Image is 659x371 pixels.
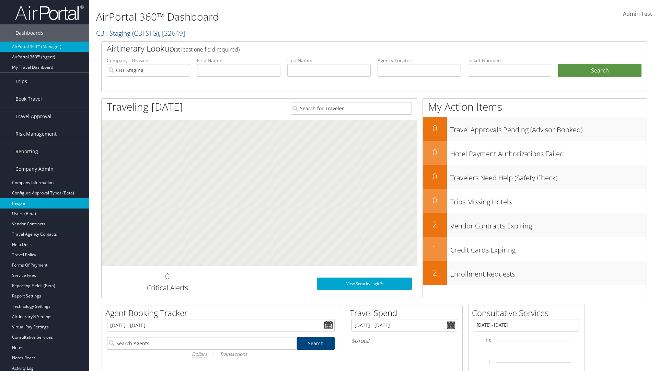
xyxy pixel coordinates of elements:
span: Trips [15,73,27,90]
label: First Name: [197,57,280,64]
span: $0 [351,337,358,345]
span: Reporting [15,143,38,160]
h2: 0 [423,170,447,182]
h2: Travel Spend [350,307,462,319]
h1: Traveling [DATE] [107,100,183,114]
i: Transactions [220,351,247,357]
h1: My Action Items [423,100,647,114]
h3: Vendor Contracts Expiring [450,218,647,231]
h2: 0 [107,270,228,282]
h1: AirPortal 360™ Dashboard [96,10,467,24]
h6: Total [351,337,457,345]
h2: Agent Booking Tracker [105,307,340,319]
span: Company Admin [15,160,54,178]
h3: Travelers Need Help (Safety Check) [450,170,647,183]
label: Ticket Number: [468,57,551,64]
i: Dollars [192,351,207,357]
a: CBT Staging [96,29,185,38]
label: Company - Division: [107,57,190,64]
label: Last Name: [287,57,371,64]
input: Search Agents [107,337,297,350]
h3: Travel Approvals Pending (Advisor Booked) [450,122,647,135]
h3: Critical Alerts [107,283,228,293]
tspan: 1 [489,361,491,365]
span: (at least one field required) [174,46,240,53]
div: | [107,350,335,358]
tspan: 1.5 [486,339,491,343]
a: View SecurityLogic® [317,278,412,290]
h2: 0 [423,146,447,158]
a: 2Vendor Contracts Expiring [423,213,647,237]
a: Search [297,337,335,350]
h2: Consultative Services [472,307,585,319]
span: ( CBTSTG ) [132,29,159,38]
label: Agency Locator: [378,57,461,64]
a: 1Credit Cards Expiring [423,237,647,261]
a: Admin Test [623,3,652,25]
a: 0Travelers Need Help (Safety Check) [423,165,647,189]
h3: Enrollment Requests [450,266,647,279]
span: Book Travel [15,90,42,108]
h3: Hotel Payment Authorizations Failed [450,146,647,159]
a: 0Trips Missing Hotels [423,189,647,213]
h2: 1 [423,243,447,254]
img: airportal-logo.png [15,4,84,21]
h2: Airtinerary Lookup [107,43,596,54]
a: 2Enrollment Requests [423,261,647,285]
span: Risk Management [15,125,57,143]
a: 0Hotel Payment Authorizations Failed [423,141,647,165]
input: Search for Traveler [291,102,412,115]
h3: Trips Missing Hotels [450,194,647,207]
h2: 0 [423,194,447,206]
a: 0Travel Approvals Pending (Advisor Booked) [423,117,647,141]
h2: 0 [423,122,447,134]
span: , [ 32649 ] [159,29,185,38]
span: Travel Approval [15,108,51,125]
span: Dashboards [15,24,43,42]
h2: 2 [423,267,447,278]
span: Admin Test [623,10,652,18]
button: Search [558,64,641,78]
h2: 2 [423,218,447,230]
h3: Credit Cards Expiring [450,242,647,255]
